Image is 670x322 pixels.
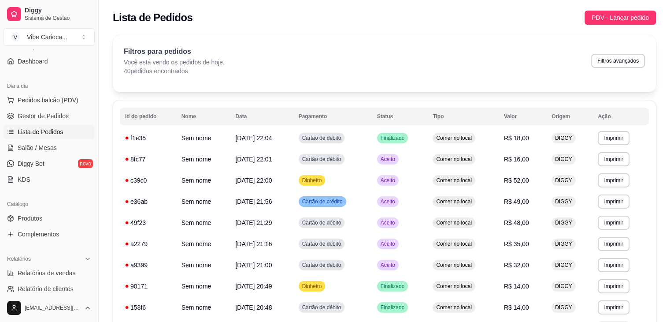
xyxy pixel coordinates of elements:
span: [DATE] 21:29 [235,219,272,226]
span: DIGGY [553,198,574,205]
span: Aceito [379,198,397,205]
button: [EMAIL_ADDRESS][DOMAIN_NAME] [4,297,95,318]
th: Data [230,108,293,125]
td: Sem nome [176,233,230,255]
span: DIGGY [553,283,574,290]
button: Imprimir [598,152,629,166]
span: Pedidos balcão (PDV) [18,96,78,105]
span: Cartão de débito [300,262,343,269]
span: Dinheiro [300,283,324,290]
span: R$ 16,00 [504,156,529,163]
button: Imprimir [598,131,629,145]
a: KDS [4,172,95,187]
span: Cartão de débito [300,219,343,226]
div: Catálogo [4,197,95,211]
div: 158f6 [125,303,171,312]
a: Diggy Botnovo [4,157,95,171]
div: c39c0 [125,176,171,185]
span: Cartão de crédito [300,198,344,205]
button: Imprimir [598,237,629,251]
span: Complementos [18,230,59,239]
span: V [11,33,20,41]
th: Origem [546,108,592,125]
h2: Lista de Pedidos [113,11,192,25]
div: 8fc77 [125,155,171,164]
span: Aceito [379,177,397,184]
span: DIGGY [553,156,574,163]
span: R$ 14,00 [504,283,529,290]
td: Sem nome [176,212,230,233]
p: Você está vendo os pedidos de hoje. [124,58,225,67]
div: a2279 [125,240,171,248]
span: R$ 18,00 [504,135,529,142]
span: Cartão de débito [300,240,343,247]
a: Relatórios de vendas [4,266,95,280]
span: R$ 14,00 [504,304,529,311]
span: [DATE] 22:00 [235,177,272,184]
span: [DATE] 20:48 [235,304,272,311]
span: Comer no local [434,156,474,163]
span: Cartão de débito [300,135,343,142]
span: DIGGY [553,240,574,247]
span: Finalizado [379,283,407,290]
td: Sem nome [176,170,230,191]
button: Imprimir [598,279,629,293]
span: Sistema de Gestão [25,15,91,22]
td: Sem nome [176,276,230,297]
th: Ação [592,108,649,125]
span: R$ 52,00 [504,177,529,184]
span: Finalizado [379,304,407,311]
td: Sem nome [176,297,230,318]
a: Complementos [4,227,95,241]
span: Lista de Pedidos [18,127,63,136]
span: Diggy Bot [18,159,44,168]
span: [DATE] 21:56 [235,198,272,205]
div: e36ab [125,197,171,206]
span: Relatório de clientes [18,285,74,293]
p: Filtros para pedidos [124,46,225,57]
span: Aceito [379,219,397,226]
span: DIGGY [553,135,574,142]
td: Sem nome [176,191,230,212]
span: Dinheiro [300,177,324,184]
td: Sem nome [176,255,230,276]
span: Dashboard [18,57,48,66]
div: 90171 [125,282,171,291]
span: KDS [18,175,30,184]
a: DiggySistema de Gestão [4,4,95,25]
div: a9399 [125,261,171,270]
button: Imprimir [598,173,629,187]
span: [EMAIL_ADDRESS][DOMAIN_NAME] [25,304,81,311]
span: DIGGY [553,219,574,226]
p: 40 pedidos encontrados [124,67,225,75]
button: Select a team [4,28,95,46]
th: Tipo [427,108,499,125]
a: Dashboard [4,54,95,68]
a: Lista de Pedidos [4,125,95,139]
span: [DATE] 21:00 [235,262,272,269]
div: Dia a dia [4,79,95,93]
span: Comer no local [434,283,474,290]
div: f1e35 [125,134,171,142]
span: Cartão de débito [300,156,343,163]
span: Aceito [379,240,397,247]
button: Imprimir [598,195,629,209]
span: Comer no local [434,240,474,247]
span: PDV - Lançar pedido [592,13,649,22]
span: Finalizado [379,135,407,142]
th: Pagamento [293,108,372,125]
a: Relatório de clientes [4,282,95,296]
a: Gestor de Pedidos [4,109,95,123]
span: Salão / Mesas [18,143,57,152]
span: Aceito [379,156,397,163]
span: R$ 32,00 [504,262,529,269]
span: Relatórios [7,255,31,262]
a: Salão / Mesas [4,141,95,155]
span: [DATE] 21:16 [235,240,272,247]
span: R$ 35,00 [504,240,529,247]
th: Nome [176,108,230,125]
span: Comer no local [434,219,474,226]
span: Comer no local [434,177,474,184]
span: R$ 48,00 [504,219,529,226]
span: Comer no local [434,198,474,205]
